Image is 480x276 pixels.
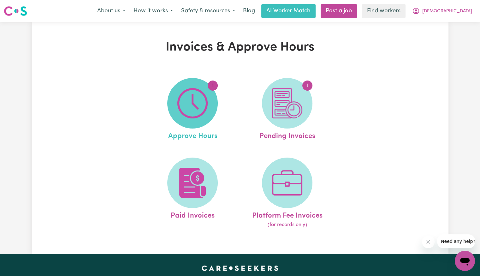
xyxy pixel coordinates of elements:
span: Platform Fee Invoices [252,208,323,221]
a: Pending Invoices [242,78,333,142]
button: My Account [408,4,476,18]
button: How it works [129,4,177,18]
iframe: Close message [422,236,435,248]
button: About us [93,4,129,18]
a: Careseekers home page [202,266,278,271]
a: Paid Invoices [147,158,238,229]
a: Post a job [321,4,357,18]
span: (for records only) [268,221,307,229]
a: Find workers [362,4,406,18]
span: Approve Hours [168,129,217,142]
a: AI Worker Match [261,4,316,18]
img: Careseekers logo [4,5,27,17]
iframe: Message from company [437,234,475,248]
a: Careseekers logo [4,4,27,18]
span: Need any help? [4,4,38,9]
iframe: Button to launch messaging window [455,251,475,271]
a: Platform Fee Invoices(for records only) [242,158,333,229]
span: [DEMOGRAPHIC_DATA] [422,8,472,15]
span: Pending Invoices [259,129,315,142]
span: Paid Invoices [171,208,215,221]
a: Approve Hours [147,78,238,142]
span: 1 [302,81,312,91]
a: Blog [239,4,259,18]
button: Safety & resources [177,4,239,18]
h1: Invoices & Approve Hours [105,40,375,55]
span: 1 [208,81,218,91]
